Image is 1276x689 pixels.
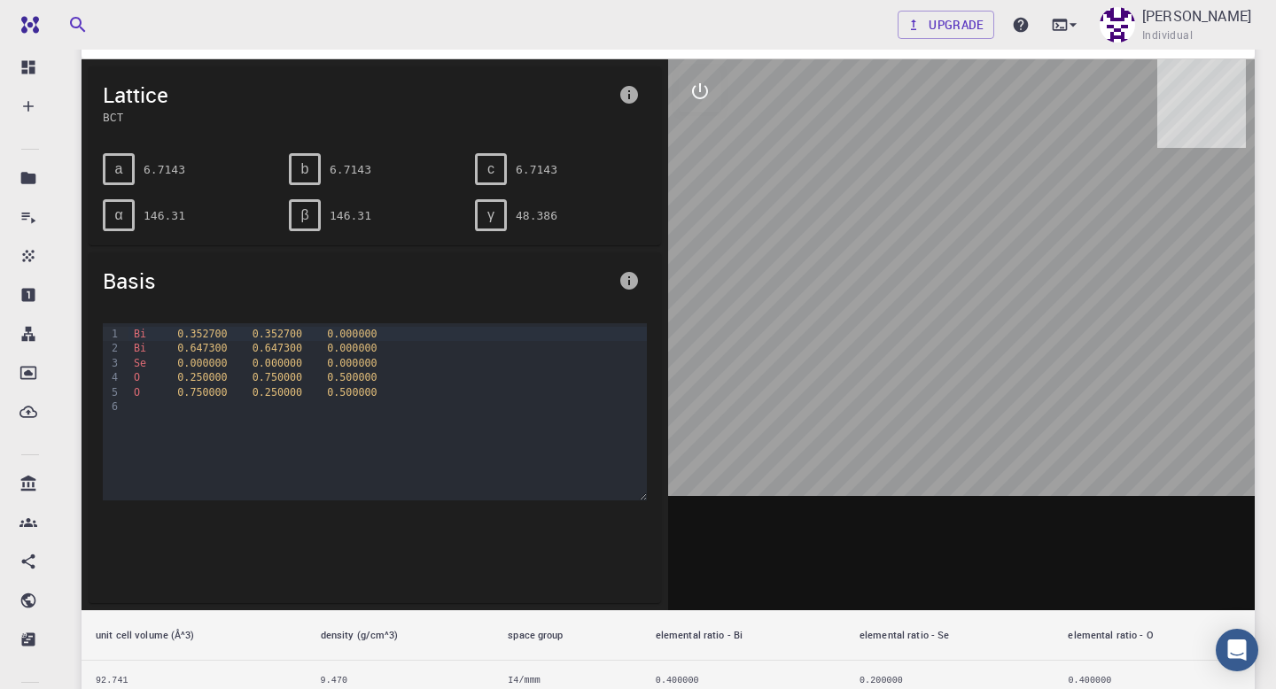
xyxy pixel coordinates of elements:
span: γ [487,207,494,223]
div: Open Intercom Messenger [1216,629,1258,671]
button: info [611,263,647,298]
span: Bi [134,328,146,340]
th: unit cell volume (Å^3) [82,610,307,661]
th: elemental ratio - Bi [642,610,845,661]
pre: 146.31 [330,200,371,231]
span: Поддержка [32,12,128,28]
span: 0.250000 [177,371,227,383]
pre: 6.7143 [330,154,371,185]
span: 0.250000 [253,386,302,399]
span: Se [134,357,146,369]
span: 0.647300 [253,342,302,354]
span: 0.500000 [327,386,377,399]
span: Individual [1142,27,1193,44]
p: [PERSON_NAME] [1142,5,1251,27]
th: space group [494,610,642,661]
span: BCT [103,109,611,125]
th: elemental ratio - Se [845,610,1054,661]
a: Upgrade [898,11,994,39]
img: Oleksandr [1100,7,1135,43]
span: 0.647300 [177,342,227,354]
pre: 146.31 [144,200,185,231]
span: Lattice [103,81,611,109]
span: 0.000000 [327,342,377,354]
pre: 6.7143 [144,154,185,185]
div: 6 [103,399,121,414]
span: Basis [103,267,611,295]
span: 0.750000 [253,371,302,383]
pre: 6.7143 [516,154,557,185]
span: Bi [134,342,146,354]
span: 0.750000 [177,386,227,399]
span: O [134,386,140,399]
div: 5 [103,385,121,399]
span: 0.000000 [253,357,302,369]
span: a [115,161,123,177]
span: 0.000000 [327,357,377,369]
div: 1 [103,327,121,341]
th: elemental ratio - O [1054,610,1255,661]
span: 0.000000 [327,328,377,340]
span: c [487,161,494,177]
div: 3 [103,356,121,370]
span: α [114,207,122,223]
span: b [301,161,309,177]
button: info [611,77,647,112]
span: O [134,371,140,383]
div: 2 [103,341,121,355]
div: 4 [103,370,121,384]
span: β [300,207,308,223]
th: density (g/cm^3) [307,610,494,661]
pre: 48.386 [516,200,557,231]
span: 0.352700 [253,328,302,340]
span: 0.500000 [327,371,377,383]
img: logo [14,16,39,34]
span: 0.352700 [177,328,227,340]
span: 0.000000 [177,357,227,369]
